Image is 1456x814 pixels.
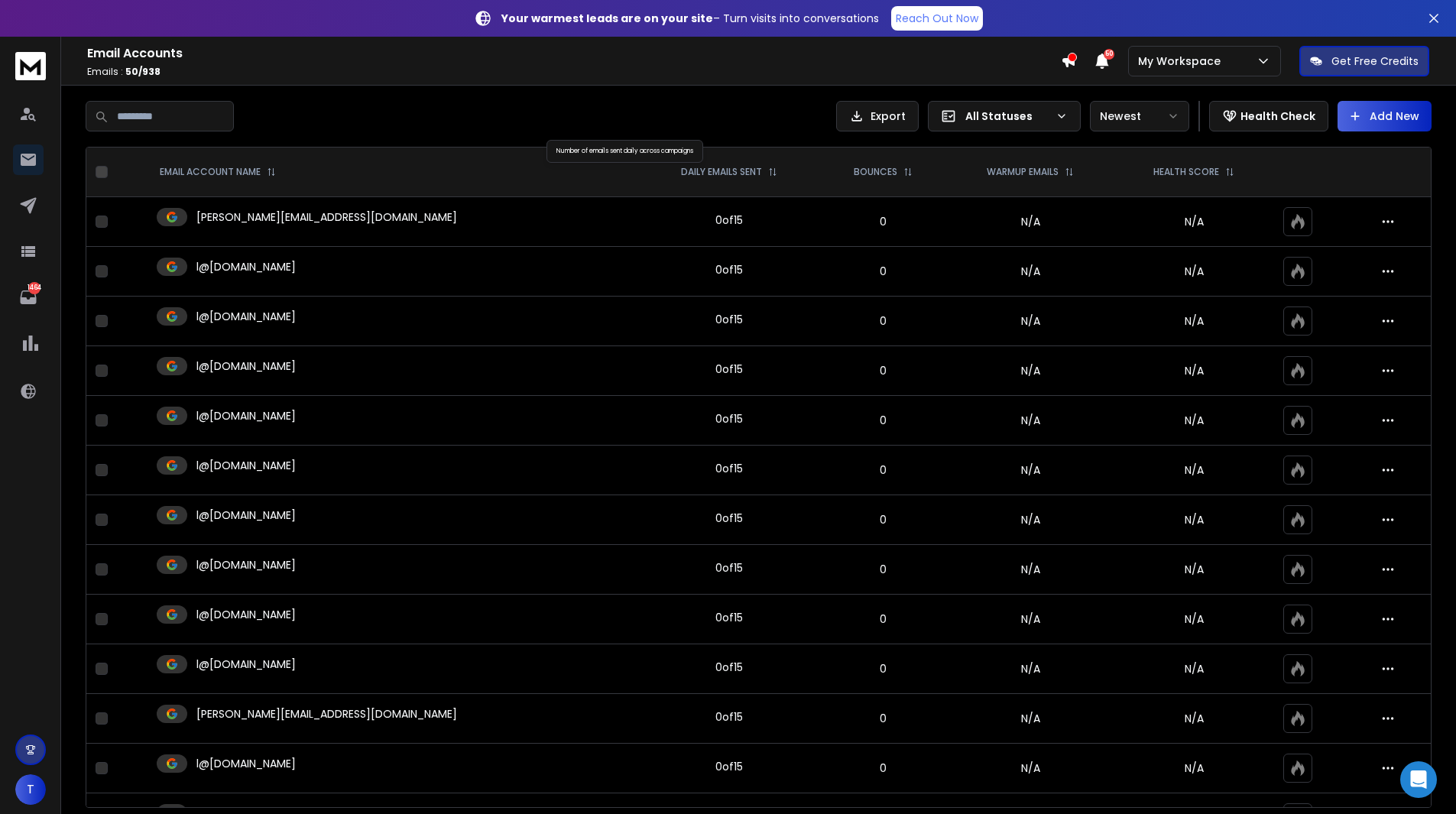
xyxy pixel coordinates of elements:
[836,101,919,131] button: Export
[28,282,41,294] p: 1464
[946,495,1114,545] td: N/A
[1209,101,1328,131] button: Health Check
[1124,264,1264,279] p: N/A
[1124,562,1264,577] p: N/A
[946,396,1114,446] td: N/A
[196,209,457,225] p: [PERSON_NAME][EMAIL_ADDRESS][DOMAIN_NAME]
[1124,214,1264,229] p: N/A
[829,711,937,726] p: 0
[829,313,937,329] p: 0
[1338,101,1432,131] button: Add New
[1124,462,1264,478] p: N/A
[1240,109,1315,124] p: Health Check
[829,661,937,676] p: 0
[1124,313,1264,329] p: N/A
[1138,54,1227,69] p: My Workspace
[946,247,1114,297] td: N/A
[15,52,46,80] img: logo
[829,512,937,527] p: 0
[946,595,1114,644] td: N/A
[1104,49,1114,60] span: 50
[196,607,296,622] p: l@[DOMAIN_NAME]
[196,309,296,324] p: l@[DOMAIN_NAME]
[896,11,978,26] p: Reach Out Now
[715,411,743,426] div: 0 of 15
[946,694,1114,744] td: N/A
[965,109,1049,124] p: All Statuses
[1090,101,1189,131] button: Newest
[715,560,743,576] div: 0 of 15
[946,545,1114,595] td: N/A
[196,358,296,374] p: l@[DOMAIN_NAME]
[715,461,743,476] div: 0 of 15
[946,197,1114,247] td: N/A
[1124,711,1264,726] p: N/A
[829,264,937,279] p: 0
[715,511,743,526] div: 0 of 15
[829,462,937,478] p: 0
[1124,760,1264,776] p: N/A
[556,147,693,155] span: Number of emails sent daily across campaigns
[681,166,762,178] p: DAILY EMAILS SENT
[946,346,1114,396] td: N/A
[715,212,743,228] div: 0 of 15
[125,65,161,78] span: 50 / 938
[1124,512,1264,527] p: N/A
[829,363,937,378] p: 0
[87,44,1061,63] h1: Email Accounts
[13,282,44,313] a: 1464
[196,458,296,473] p: l@[DOMAIN_NAME]
[15,774,46,805] button: T
[501,11,713,26] strong: Your warmest leads are on your site
[829,214,937,229] p: 0
[715,759,743,774] div: 0 of 15
[715,660,743,675] div: 0 of 15
[196,557,296,572] p: l@[DOMAIN_NAME]
[196,706,457,722] p: [PERSON_NAME][EMAIL_ADDRESS][DOMAIN_NAME]
[160,166,276,178] div: EMAIL ACCOUNT NAME
[829,611,937,627] p: 0
[946,297,1114,346] td: N/A
[1299,46,1429,76] button: Get Free Credits
[196,756,296,771] p: l@[DOMAIN_NAME]
[946,644,1114,694] td: N/A
[854,166,897,178] p: BOUNCES
[946,446,1114,495] td: N/A
[196,508,296,523] p: l@[DOMAIN_NAME]
[1153,166,1219,178] p: HEALTH SCORE
[196,657,296,672] p: l@[DOMAIN_NAME]
[987,166,1059,178] p: WARMUP EMAILS
[829,562,937,577] p: 0
[1124,413,1264,428] p: N/A
[891,6,983,31] a: Reach Out Now
[946,744,1114,793] td: N/A
[715,362,743,377] div: 0 of 15
[1124,611,1264,627] p: N/A
[501,11,879,26] p: – Turn visits into conversations
[829,760,937,776] p: 0
[715,610,743,625] div: 0 of 15
[1331,54,1419,69] p: Get Free Credits
[1124,363,1264,378] p: N/A
[196,259,296,274] p: l@[DOMAIN_NAME]
[715,262,743,277] div: 0 of 15
[715,709,743,725] div: 0 of 15
[87,66,1061,78] p: Emails :
[1124,661,1264,676] p: N/A
[715,312,743,327] div: 0 of 15
[829,413,937,428] p: 0
[1400,761,1437,798] div: Open Intercom Messenger
[196,408,296,423] p: l@[DOMAIN_NAME]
